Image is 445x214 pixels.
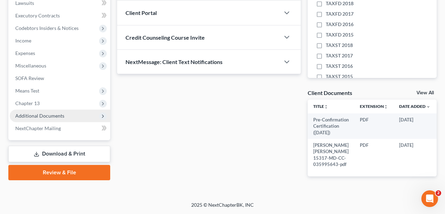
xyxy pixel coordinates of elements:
span: TAXFD 2015 [326,31,354,38]
span: Codebtors Insiders & Notices [15,25,79,31]
span: TAXST 2018 [326,42,353,49]
a: NextChapter Mailing [10,122,110,135]
td: PDF [354,139,394,171]
td: [PERSON_NAME] [PERSON_NAME] 15317-MD-CC-035995643-pdf [308,139,354,171]
span: TAXFD 2017 [326,10,354,17]
span: Executory Contracts [15,13,60,18]
span: Chapter 13 [15,100,40,106]
a: SOFA Review [10,72,110,85]
i: unfold_more [324,105,328,109]
td: [DATE] [394,139,436,171]
iframe: Intercom live chat [421,190,438,207]
span: Credit Counseling Course Invite [126,34,205,41]
a: Titleunfold_more [313,104,328,109]
span: TAXFD 2016 [326,21,354,28]
td: PDF [354,113,394,139]
span: Means Test [15,88,39,94]
span: Additional Documents [15,113,64,119]
a: View All [416,90,434,95]
span: Expenses [15,50,35,56]
div: Client Documents [308,89,352,96]
span: TAXST 2016 [326,63,353,70]
span: NextMessage: Client Text Notifications [126,58,222,65]
td: Pre-Confirmation Certification ([DATE]) [308,113,354,139]
span: Client Portal [126,9,157,16]
span: NextChapter Mailing [15,125,61,131]
div: 2025 © NextChapterBK, INC [24,201,421,214]
a: Date Added expand_more [399,104,430,109]
span: TAXST 2015 [326,73,353,80]
i: unfold_more [384,105,388,109]
i: expand_more [426,105,430,109]
a: Review & File [8,165,110,180]
span: Miscellaneous [15,63,46,69]
a: Executory Contracts [10,9,110,22]
span: 2 [436,190,441,196]
td: [DATE] [394,113,436,139]
span: Income [15,38,31,43]
span: SOFA Review [15,75,44,81]
a: Extensionunfold_more [360,104,388,109]
span: TAXST 2017 [326,52,353,59]
a: Download & Print [8,146,110,162]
